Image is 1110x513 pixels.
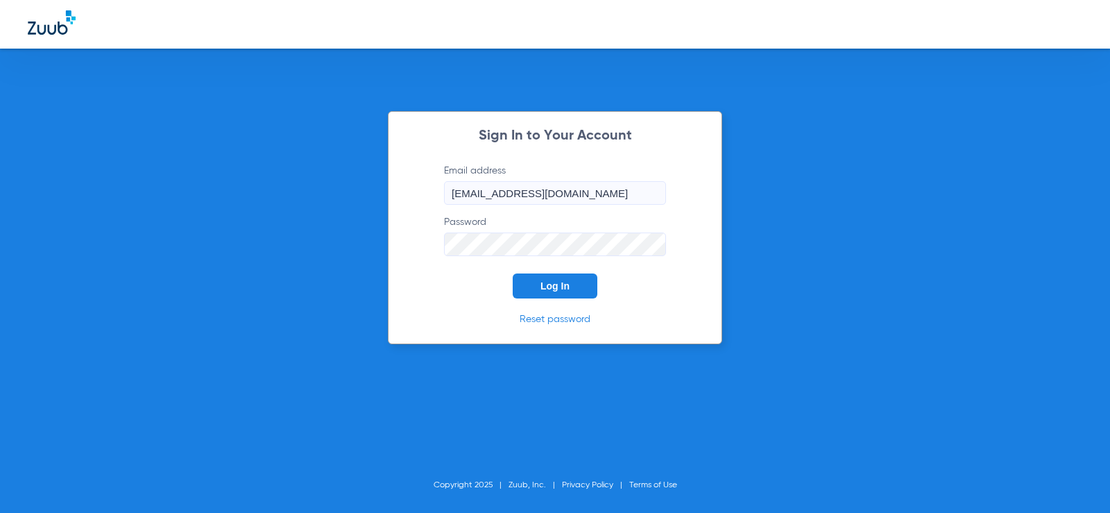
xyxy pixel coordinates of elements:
[513,274,597,298] button: Log In
[562,481,613,489] a: Privacy Policy
[444,164,666,205] label: Email address
[629,481,677,489] a: Terms of Use
[540,280,570,292] span: Log In
[520,314,590,324] a: Reset password
[444,181,666,205] input: Email address
[434,478,509,492] li: Copyright 2025
[509,478,562,492] li: Zuub, Inc.
[28,10,76,35] img: Zuub Logo
[423,129,687,143] h2: Sign In to Your Account
[444,233,666,256] input: Password
[444,215,666,256] label: Password
[1041,446,1110,513] iframe: Chat Widget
